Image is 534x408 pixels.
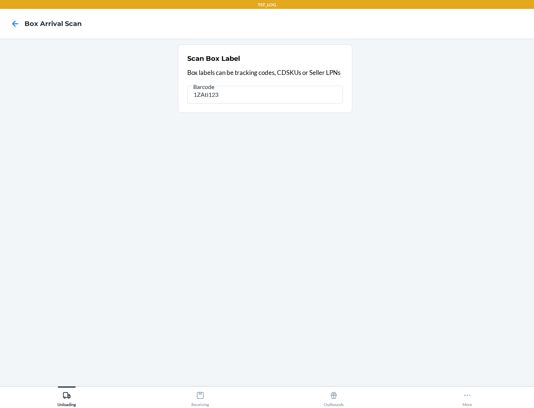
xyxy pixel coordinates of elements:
[258,1,276,8] p: TST_LOG
[400,386,534,407] button: More
[24,19,82,29] h4: Box Arrival Scan
[191,388,209,407] div: Receiving
[133,386,267,407] button: Receiving
[267,386,400,407] button: Outbounds
[187,54,240,63] h2: Scan Box Label
[324,388,344,407] div: Outbounds
[57,388,76,407] div: Unloading
[187,86,343,103] input: Barcode
[192,83,215,91] span: Barcode
[462,388,472,407] div: More
[187,68,343,78] p: Box labels can be tracking codes, CDSKUs or Seller LPNs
